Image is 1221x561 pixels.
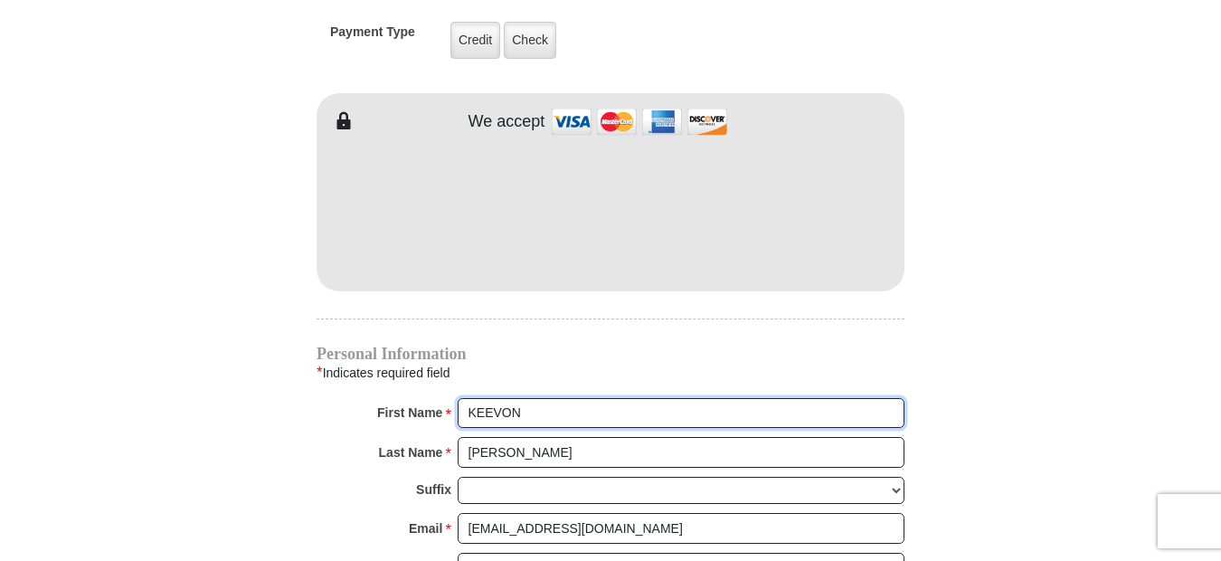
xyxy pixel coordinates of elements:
label: Credit [450,22,500,59]
h5: Payment Type [330,24,415,49]
h4: Personal Information [317,347,904,361]
label: Check [504,22,556,59]
img: credit cards accepted [549,102,730,141]
strong: Email [409,516,442,541]
div: Indicates required field [317,361,904,385]
h4: We accept [469,112,545,132]
strong: First Name [377,400,442,425]
strong: Last Name [379,440,443,465]
strong: Suffix [416,477,451,502]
